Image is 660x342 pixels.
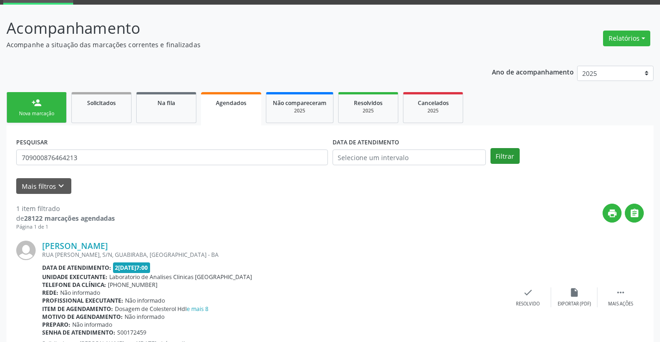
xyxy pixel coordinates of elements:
b: Telefone da clínica: [42,281,106,289]
span: Cancelados [418,99,449,107]
p: Ano de acompanhamento [492,66,574,77]
i:  [616,287,626,298]
span: Laboratorio de Analises Clinicas [GEOGRAPHIC_DATA] [109,273,252,281]
span: Não informado [125,297,165,305]
a: e mais 8 [187,305,208,313]
div: de [16,213,115,223]
a: [PERSON_NAME] [42,241,108,251]
b: Profissional executante: [42,297,123,305]
span: S00172459 [117,329,146,336]
i: check [523,287,533,298]
div: Resolvido [516,301,540,307]
div: 2025 [345,107,391,114]
button: Mais filtroskeyboard_arrow_down [16,178,71,194]
input: Nome, CNS [16,149,328,165]
p: Acompanhe a situação das marcações correntes e finalizadas [6,40,459,50]
b: Senha de atendimento: [42,329,115,336]
div: 2025 [410,107,456,114]
span: Solicitados [87,99,116,107]
span: Dosagem de Colesterol Hdl [115,305,208,313]
input: Selecione um intervalo [333,149,486,165]
i:  [629,208,640,218]
span: Não informado [72,321,112,329]
div: Exportar (PDF) [558,301,591,307]
span: Não informado [60,289,100,297]
b: Rede: [42,289,58,297]
div: 1 item filtrado [16,204,115,213]
div: Mais ações [608,301,633,307]
b: Preparo: [42,321,70,329]
span: Na fila [157,99,175,107]
p: Acompanhamento [6,17,459,40]
span: 2[DATE]7:00 [113,262,151,273]
label: DATA DE ATENDIMENTO [333,135,399,149]
i: insert_drive_file [569,287,579,298]
span: Não informado [125,313,164,321]
div: person_add [31,98,42,108]
b: Unidade executante: [42,273,107,281]
i: keyboard_arrow_down [56,181,66,191]
span: Resolvidos [354,99,383,107]
button: Relatórios [603,31,650,46]
button: Filtrar [490,148,520,164]
strong: 28122 marcações agendadas [24,214,115,223]
div: Nova marcação [13,110,60,117]
label: PESQUISAR [16,135,48,149]
span: [PHONE_NUMBER] [108,281,157,289]
div: 2025 [273,107,327,114]
img: img [16,241,36,260]
span: Agendados [216,99,246,107]
b: Data de atendimento: [42,264,111,272]
span: Não compareceram [273,99,327,107]
i: print [607,208,617,218]
div: RUA [PERSON_NAME], S/N, GUABIRABA, [GEOGRAPHIC_DATA] - BA [42,251,505,259]
b: Motivo de agendamento: [42,313,123,321]
div: Página 1 de 1 [16,223,115,231]
button: print [603,204,622,223]
button:  [625,204,644,223]
b: Item de agendamento: [42,305,113,313]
